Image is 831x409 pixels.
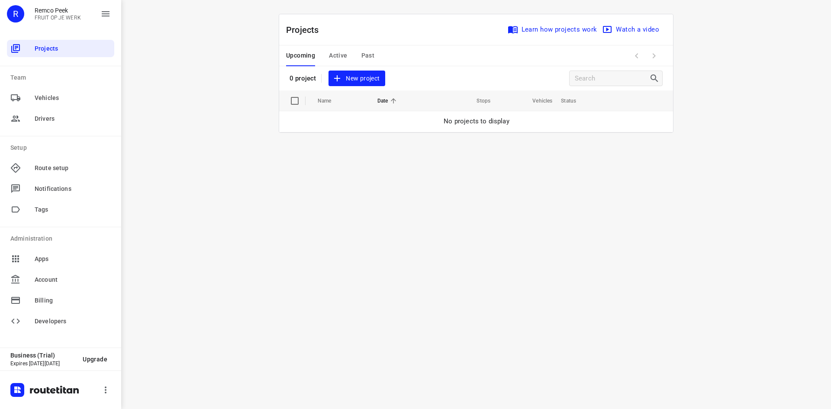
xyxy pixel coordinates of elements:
[35,296,111,305] span: Billing
[35,15,81,21] p: FRUIT OP JE WERK
[35,317,111,326] span: Developers
[10,143,114,152] p: Setup
[35,164,111,173] span: Route setup
[329,50,347,61] span: Active
[329,71,385,87] button: New project
[645,47,663,64] span: Next Page
[377,96,399,106] span: Date
[10,361,76,367] p: Expires [DATE][DATE]
[334,73,380,84] span: New project
[7,110,114,127] div: Drivers
[561,96,587,106] span: Status
[35,114,111,123] span: Drivers
[7,271,114,288] div: Account
[83,356,107,363] span: Upgrade
[10,234,114,243] p: Administration
[35,7,81,14] p: Remco Peek
[76,351,114,367] button: Upgrade
[10,73,114,82] p: Team
[7,5,24,23] div: R
[290,74,316,82] p: 0 project
[286,50,315,61] span: Upcoming
[318,96,343,106] span: Name
[35,254,111,264] span: Apps
[465,96,490,106] span: Stops
[7,89,114,106] div: Vehicles
[35,93,111,103] span: Vehicles
[35,184,111,193] span: Notifications
[35,44,111,53] span: Projects
[35,275,111,284] span: Account
[10,352,76,359] p: Business (Trial)
[7,201,114,218] div: Tags
[7,292,114,309] div: Billing
[361,50,375,61] span: Past
[7,159,114,177] div: Route setup
[7,312,114,330] div: Developers
[521,96,552,106] span: Vehicles
[35,205,111,214] span: Tags
[7,40,114,57] div: Projects
[7,250,114,267] div: Apps
[7,180,114,197] div: Notifications
[628,47,645,64] span: Previous Page
[575,72,649,85] input: Search projects
[649,73,662,84] div: Search
[286,23,326,36] p: Projects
